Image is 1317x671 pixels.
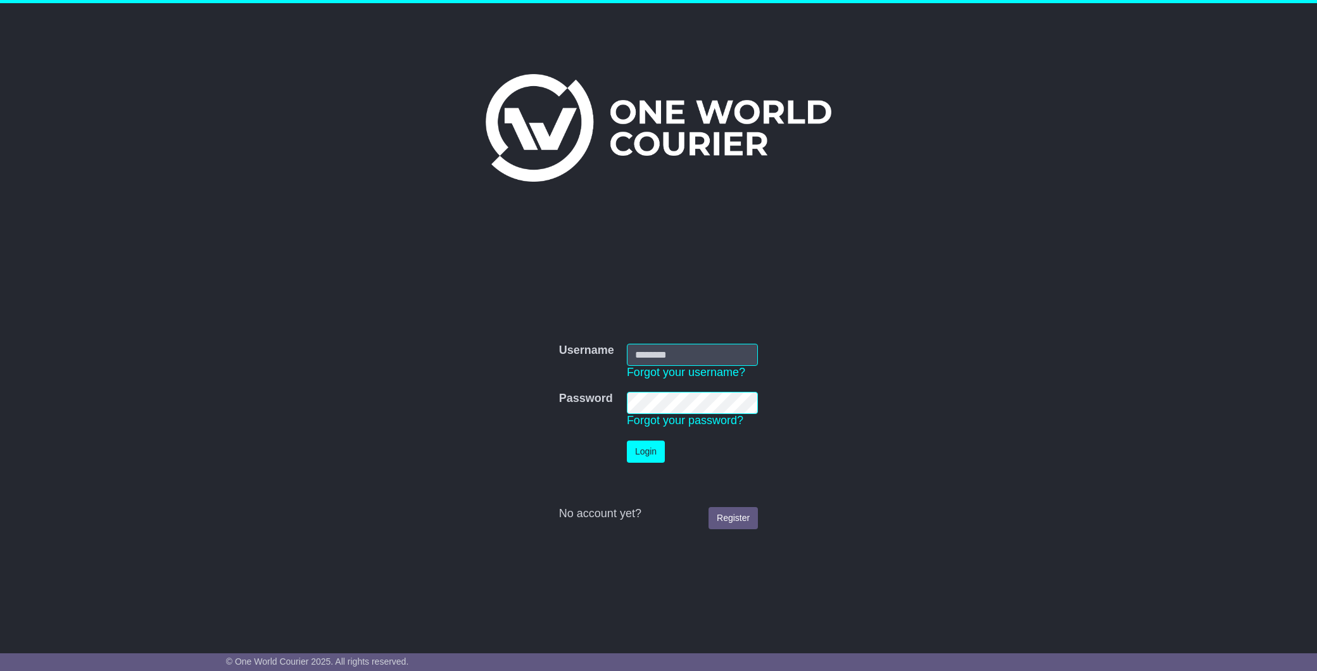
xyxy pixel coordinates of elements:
[559,392,613,406] label: Password
[627,414,743,427] a: Forgot your password?
[226,656,409,667] span: © One World Courier 2025. All rights reserved.
[486,74,831,182] img: One World
[627,441,665,463] button: Login
[709,507,758,529] a: Register
[627,366,745,379] a: Forgot your username?
[559,507,758,521] div: No account yet?
[559,344,614,358] label: Username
